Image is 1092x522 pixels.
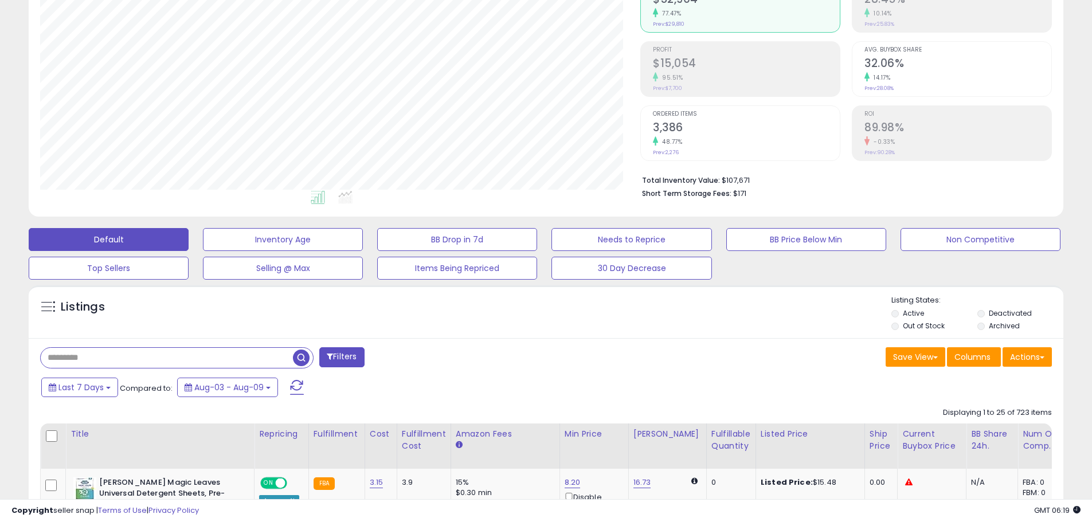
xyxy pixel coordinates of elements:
[864,47,1051,53] span: Avg. Buybox Share
[870,73,890,82] small: 14.17%
[658,138,682,146] small: 48.77%
[642,175,720,185] b: Total Inventory Value:
[61,299,105,315] h5: Listings
[711,428,751,452] div: Fulfillable Quantity
[891,295,1063,306] p: Listing States:
[29,228,189,251] button: Default
[864,111,1051,117] span: ROI
[1003,347,1052,367] button: Actions
[456,440,463,450] small: Amazon Fees.
[653,57,840,72] h2: $15,054
[565,428,624,440] div: Min Price
[319,347,364,367] button: Filters
[377,257,537,280] button: Items Being Repriced
[633,477,651,488] a: 16.73
[653,21,684,28] small: Prev: $29,810
[565,477,581,488] a: 8.20
[954,351,991,363] span: Columns
[642,172,1043,186] li: $107,671
[11,505,53,516] strong: Copyright
[370,477,383,488] a: 3.15
[633,428,702,440] div: [PERSON_NAME]
[203,257,363,280] button: Selling @ Max
[402,428,446,452] div: Fulfillment Cost
[864,85,894,92] small: Prev: 28.08%
[71,428,249,440] div: Title
[314,477,335,490] small: FBA
[870,138,895,146] small: -0.33%
[177,378,278,397] button: Aug-03 - Aug-09
[148,505,199,516] a: Privacy Policy
[58,382,104,393] span: Last 7 Days
[658,73,683,82] small: 95.51%
[73,477,96,500] img: 51Ae+SgxoYL._SL40_.jpg
[1023,428,1064,452] div: Num of Comp.
[971,477,1009,488] div: N/A
[261,478,276,488] span: ON
[903,308,924,318] label: Active
[1034,505,1081,516] span: 2025-08-17 06:19 GMT
[761,428,860,440] div: Listed Price
[733,188,746,199] span: $171
[29,257,189,280] button: Top Sellers
[989,308,1032,318] label: Deactivated
[642,189,731,198] b: Short Term Storage Fees:
[194,382,264,393] span: Aug-03 - Aug-09
[653,149,679,156] small: Prev: 2,276
[947,347,1001,367] button: Columns
[864,21,894,28] small: Prev: 25.83%
[1023,477,1060,488] div: FBA: 0
[886,347,945,367] button: Save View
[456,488,551,498] div: $0.30 min
[761,477,813,488] b: Listed Price:
[870,9,891,18] small: 10.14%
[971,428,1013,452] div: BB Share 24h.
[285,478,304,488] span: OFF
[1023,488,1060,498] div: FBM: 0
[456,477,551,488] div: 15%
[864,121,1051,136] h2: 89.98%
[653,121,840,136] h2: 3,386
[456,428,555,440] div: Amazon Fees
[711,477,747,488] div: 0
[864,57,1051,72] h2: 32.06%
[653,111,840,117] span: Ordered Items
[901,228,1060,251] button: Non Competitive
[658,9,681,18] small: 77.47%
[903,321,945,331] label: Out of Stock
[653,47,840,53] span: Profit
[551,228,711,251] button: Needs to Reprice
[653,85,682,92] small: Prev: $7,700
[864,149,895,156] small: Prev: 90.28%
[203,228,363,251] button: Inventory Age
[943,407,1052,418] div: Displaying 1 to 25 of 723 items
[370,428,392,440] div: Cost
[870,477,889,488] div: 0.00
[41,378,118,397] button: Last 7 Days
[726,228,886,251] button: BB Price Below Min
[377,228,537,251] button: BB Drop in 7d
[98,505,147,516] a: Terms of Use
[11,505,199,516] div: seller snap | |
[259,428,304,440] div: Repricing
[989,321,1020,331] label: Archived
[551,257,711,280] button: 30 Day Decrease
[120,383,173,394] span: Compared to:
[902,428,961,452] div: Current Buybox Price
[314,428,360,440] div: Fulfillment
[402,477,442,488] div: 3.9
[870,428,893,452] div: Ship Price
[761,477,856,488] div: $15.48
